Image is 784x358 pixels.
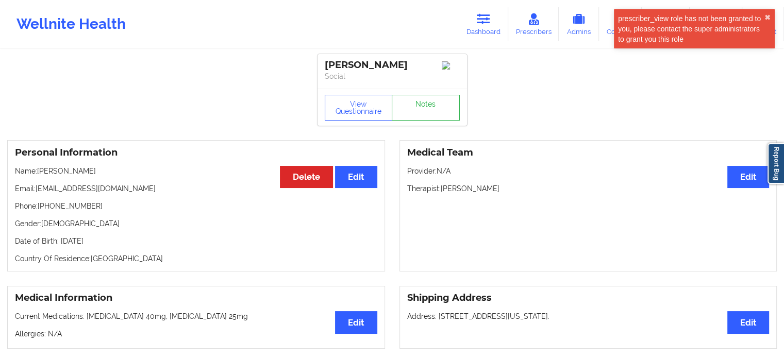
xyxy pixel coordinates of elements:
[618,13,764,44] div: prescriber_view role has not been granted to you, please contact the super administrators to gran...
[407,183,770,194] p: Therapist: [PERSON_NAME]
[442,61,460,70] img: Image%2Fplaceholer-image.png
[15,166,377,176] p: Name: [PERSON_NAME]
[15,183,377,194] p: Email: [EMAIL_ADDRESS][DOMAIN_NAME]
[727,166,769,188] button: Edit
[727,311,769,333] button: Edit
[335,166,377,188] button: Edit
[325,95,393,121] button: View Questionnaire
[599,7,642,41] a: Coaches
[280,166,333,188] button: Delete
[15,201,377,211] p: Phone: [PHONE_NUMBER]
[559,7,599,41] a: Admins
[15,147,377,159] h3: Personal Information
[15,292,377,304] h3: Medical Information
[768,143,784,184] a: Report Bug
[764,13,771,22] button: close
[325,71,460,81] p: Social
[392,95,460,121] a: Notes
[15,253,377,264] p: Country Of Residence: [GEOGRAPHIC_DATA]
[15,218,377,229] p: Gender: [DEMOGRAPHIC_DATA]
[459,7,508,41] a: Dashboard
[407,147,770,159] h3: Medical Team
[335,311,377,333] button: Edit
[325,59,460,71] div: [PERSON_NAME]
[15,329,377,339] p: Allergies: N/A
[15,236,377,246] p: Date of Birth: [DATE]
[407,166,770,176] p: Provider: N/A
[407,292,770,304] h3: Shipping Address
[15,311,377,321] p: Current Medications: [MEDICAL_DATA] 40mg, [MEDICAL_DATA] 25mg
[508,7,559,41] a: Prescribers
[407,311,770,321] p: Address: [STREET_ADDRESS][US_STATE].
